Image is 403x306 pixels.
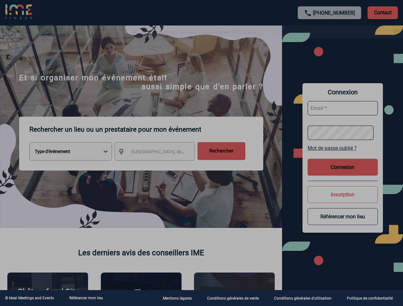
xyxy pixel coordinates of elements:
[158,295,202,301] a: Mentions légales
[274,296,332,301] p: Conditions générales d'utilisation
[69,296,103,300] a: Référencer mon lieu
[342,295,403,301] a: Politique de confidentialité
[5,296,54,300] div: © Ideal Meetings and Events
[347,296,393,301] p: Politique de confidentialité
[207,296,259,301] p: Conditions générales de vente
[202,295,269,301] a: Conditions générales de vente
[269,295,342,301] a: Conditions générales d'utilisation
[163,296,192,301] p: Mentions légales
